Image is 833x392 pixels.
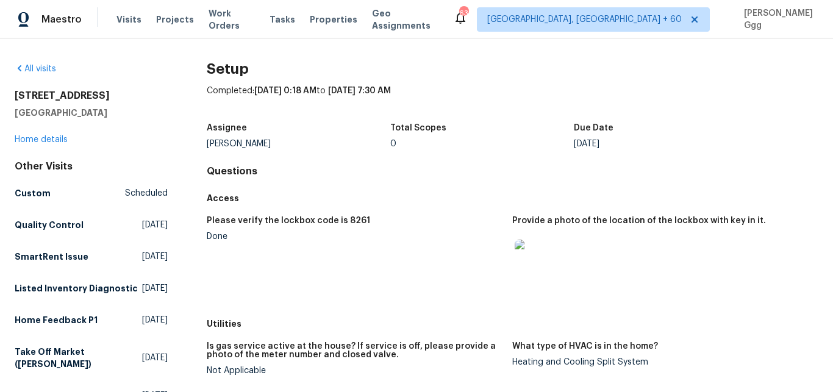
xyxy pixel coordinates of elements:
div: Heating and Cooling Split System [512,358,809,366]
span: Visits [116,13,141,26]
h5: Total Scopes [390,124,446,132]
h2: Setup [207,63,818,75]
a: Listed Inventory Diagnostic[DATE] [15,277,168,299]
div: [PERSON_NAME] [207,140,390,148]
span: [DATE] 7:30 AM [328,87,391,95]
span: Maestro [41,13,82,26]
h5: Quality Control [15,219,84,231]
h5: Assignee [207,124,247,132]
h5: Is gas service active at the house? If service is off, please provide a photo of the meter number... [207,342,503,359]
a: CustomScheduled [15,182,168,204]
a: Take Off Market ([PERSON_NAME])[DATE] [15,341,168,375]
h5: Access [207,192,818,204]
span: Scheduled [125,187,168,199]
span: [DATE] 0:18 AM [254,87,316,95]
span: Projects [156,13,194,26]
span: [PERSON_NAME] Ggg [739,7,815,32]
h2: [STREET_ADDRESS] [15,90,168,102]
a: SmartRent Issue[DATE] [15,246,168,268]
h5: Provide a photo of the location of the lockbox with key in it. [512,216,766,225]
span: Properties [310,13,357,26]
h5: [GEOGRAPHIC_DATA] [15,107,168,119]
h5: What type of HVAC is in the home? [512,342,658,351]
h5: Listed Inventory Diagnostic [15,282,138,294]
div: Completed: to [207,85,818,116]
h5: Please verify the lockbox code is 8261 [207,216,370,225]
span: [DATE] [142,352,168,364]
span: Geo Assignments [372,7,438,32]
h5: Due Date [574,124,613,132]
h5: Take Off Market ([PERSON_NAME]) [15,346,142,370]
h4: Questions [207,165,818,177]
span: [DATE] [142,314,168,326]
a: All visits [15,65,56,73]
div: Not Applicable [207,366,503,375]
span: [DATE] [142,282,168,294]
a: Quality Control[DATE] [15,214,168,236]
span: [GEOGRAPHIC_DATA], [GEOGRAPHIC_DATA] + 60 [487,13,682,26]
a: Home Feedback P1[DATE] [15,309,168,331]
h5: Home Feedback P1 [15,314,98,326]
div: Other Visits [15,160,168,173]
div: Done [207,232,503,241]
span: Tasks [270,15,295,24]
div: 0 [390,140,574,148]
a: Home details [15,135,68,144]
h5: Custom [15,187,51,199]
span: [DATE] [142,219,168,231]
div: 634 [459,7,468,20]
div: [DATE] [574,140,757,148]
span: [DATE] [142,251,168,263]
span: Work Orders [209,7,255,32]
h5: Utilities [207,318,818,330]
h5: SmartRent Issue [15,251,88,263]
